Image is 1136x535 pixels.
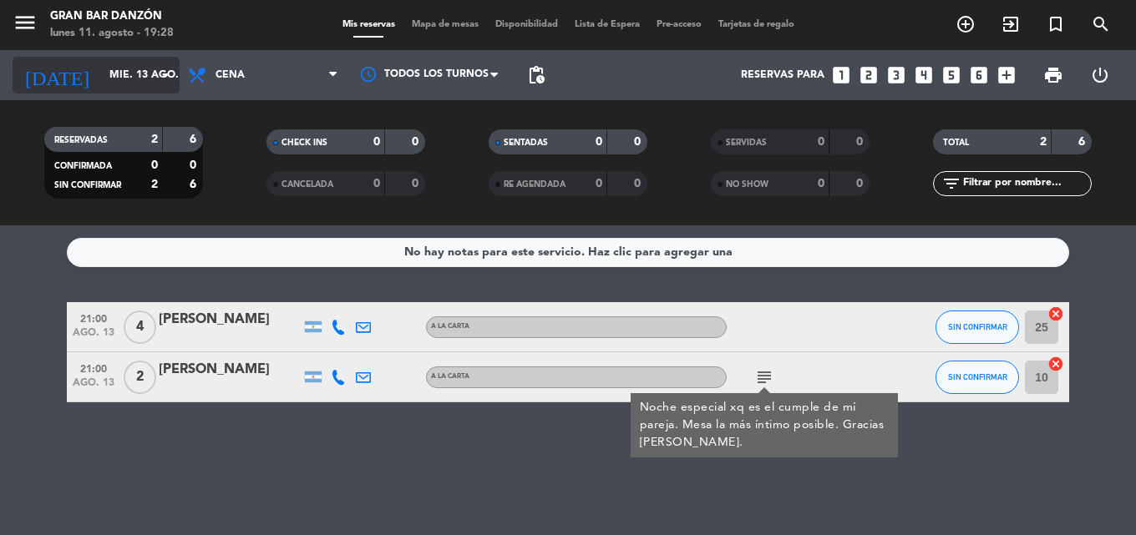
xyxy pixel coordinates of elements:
strong: 2 [1040,136,1047,148]
span: print [1043,65,1063,85]
span: RESERVADAS [54,136,108,144]
span: Tarjetas de regalo [710,20,803,29]
span: ago. 13 [73,327,114,346]
div: Noche especial xq es el cumple de mí pareja. Mesa la más íntimo posible. Gracias [PERSON_NAME]. [640,399,890,452]
span: NO SHOW [726,180,768,189]
strong: 0 [818,178,824,189]
span: Pre-acceso [648,20,710,29]
i: exit_to_app [1001,14,1021,34]
i: looks_two [858,64,880,86]
span: SERVIDAS [726,139,767,147]
span: A LA CARTA [431,373,469,380]
i: [DATE] [13,57,101,93]
strong: 6 [190,134,200,145]
span: 21:00 [73,358,114,377]
strong: 0 [373,178,380,189]
i: arrow_drop_down [155,65,175,85]
span: CHECK INS [281,139,327,147]
strong: 0 [634,136,644,148]
i: looks_3 [885,64,907,86]
button: SIN CONFIRMAR [936,361,1019,394]
strong: 0 [596,136,602,148]
strong: 0 [856,136,866,148]
span: Reservas para [741,69,824,81]
span: SIN CONFIRMAR [948,372,1007,381]
span: 4 [124,310,156,344]
strong: 0 [373,136,380,148]
span: ago. 13 [73,377,114,396]
strong: 0 [412,178,422,189]
i: add_circle_outline [956,14,976,34]
i: subject [754,367,774,387]
i: looks_4 [913,64,935,86]
strong: 2 [151,179,158,190]
span: Mis reservas [334,20,403,29]
span: pending_actions [526,65,546,85]
i: add_box [996,64,1017,86]
div: LOG OUT [1077,50,1123,100]
div: [PERSON_NAME] [159,359,301,381]
button: menu [13,10,38,41]
strong: 6 [1078,136,1088,148]
i: cancel [1047,356,1064,372]
div: Gran Bar Danzón [50,8,174,25]
i: search [1091,14,1111,34]
span: Lista de Espera [566,20,648,29]
span: 21:00 [73,308,114,327]
span: SIN CONFIRMAR [948,322,1007,331]
i: looks_5 [941,64,962,86]
span: 2 [124,361,156,394]
span: SIN CONFIRMAR [54,181,121,189]
i: cancel [1047,305,1064,322]
i: looks_6 [968,64,990,86]
strong: 0 [818,136,824,148]
div: lunes 11. agosto - 19:28 [50,25,174,42]
span: Disponibilidad [487,20,566,29]
i: menu [13,10,38,35]
strong: 0 [634,178,644,189]
span: SENTADAS [504,139,548,147]
strong: 0 [856,178,866,189]
input: Filtrar por nombre... [961,174,1091,193]
strong: 0 [151,159,158,171]
strong: 0 [190,159,200,171]
div: No hay notas para este servicio. Haz clic para agregar una [404,243,733,262]
button: SIN CONFIRMAR [936,310,1019,344]
span: CANCELADA [281,180,333,189]
strong: 6 [190,179,200,190]
strong: 0 [412,136,422,148]
i: power_settings_new [1090,65,1110,85]
span: CONFIRMADA [54,162,112,170]
span: Mapa de mesas [403,20,487,29]
div: [PERSON_NAME] [159,309,301,331]
i: filter_list [941,174,961,194]
i: looks_one [830,64,852,86]
span: Cena [216,69,245,81]
span: TOTAL [943,139,969,147]
i: turned_in_not [1046,14,1066,34]
strong: 2 [151,134,158,145]
span: A LA CARTA [431,323,469,330]
span: RE AGENDADA [504,180,565,189]
strong: 0 [596,178,602,189]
